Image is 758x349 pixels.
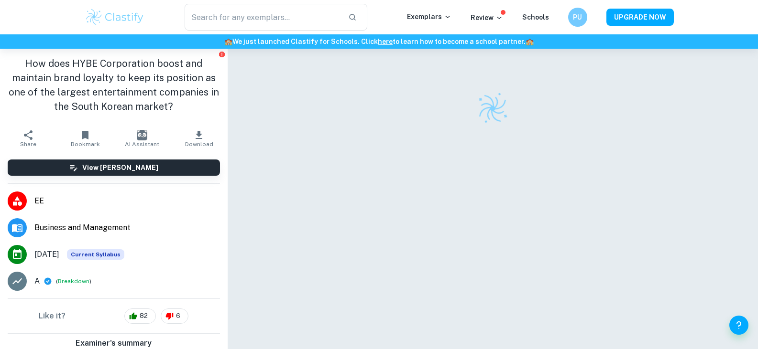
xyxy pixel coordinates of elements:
p: Review [471,12,503,23]
span: Current Syllabus [67,249,124,260]
img: Clastify logo [85,8,145,27]
h6: PU [572,12,583,22]
span: Bookmark [71,141,100,148]
span: 6 [171,311,186,321]
img: AI Assistant [137,130,147,140]
button: Help and Feedback [729,316,748,335]
h6: Like it? [39,310,66,322]
button: UPGRADE NOW [606,9,674,26]
span: Share [20,141,36,148]
div: 6 [161,308,188,324]
div: 82 [124,308,156,324]
span: Download [185,141,213,148]
h6: View [PERSON_NAME] [82,162,158,173]
span: 🏫 [526,38,534,45]
h1: How does HYBE Corporation boost and maintain brand loyalty to keep its position as one of the lar... [8,56,220,114]
span: 82 [134,311,153,321]
span: AI Assistant [125,141,159,148]
span: 🏫 [224,38,232,45]
button: Bookmark [57,125,114,152]
input: Search for any exemplars... [185,4,341,31]
a: here [378,38,393,45]
span: ( ) [56,277,91,286]
button: AI Assistant [114,125,171,152]
div: This exemplar is based on the current syllabus. Feel free to refer to it for inspiration/ideas wh... [67,249,124,260]
a: Schools [522,13,549,21]
p: A [34,275,40,287]
button: Report issue [219,51,226,58]
button: Breakdown [58,277,89,286]
span: [DATE] [34,249,59,260]
span: EE [34,195,220,207]
img: Clastify logo [472,88,513,129]
h6: We just launched Clastify for Schools. Click to learn how to become a school partner. [2,36,756,47]
button: PU [568,8,587,27]
h6: Examiner's summary [4,338,224,349]
button: Download [171,125,228,152]
button: View [PERSON_NAME] [8,159,220,176]
p: Exemplars [407,11,451,22]
span: Business and Management [34,222,220,233]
